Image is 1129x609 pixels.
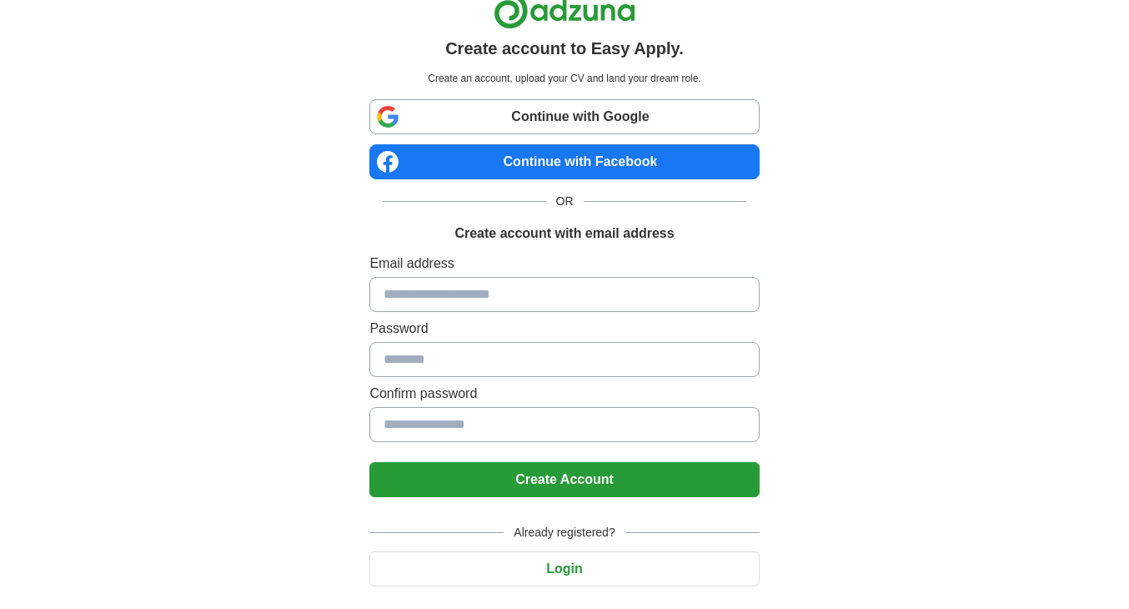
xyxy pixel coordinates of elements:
a: Login [369,561,759,576]
label: Email address [369,254,759,274]
button: Login [369,551,759,586]
span: OR [546,193,584,210]
label: Password [369,319,759,339]
span: Already registered? [504,524,625,541]
label: Confirm password [369,384,759,404]
p: Create an account, upload your CV and land your dream role. [373,71,755,86]
h1: Create account with email address [454,224,674,244]
a: Continue with Facebook [369,144,759,179]
h1: Create account to Easy Apply. [445,36,684,61]
button: Create Account [369,462,759,497]
a: Continue with Google [369,99,759,134]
